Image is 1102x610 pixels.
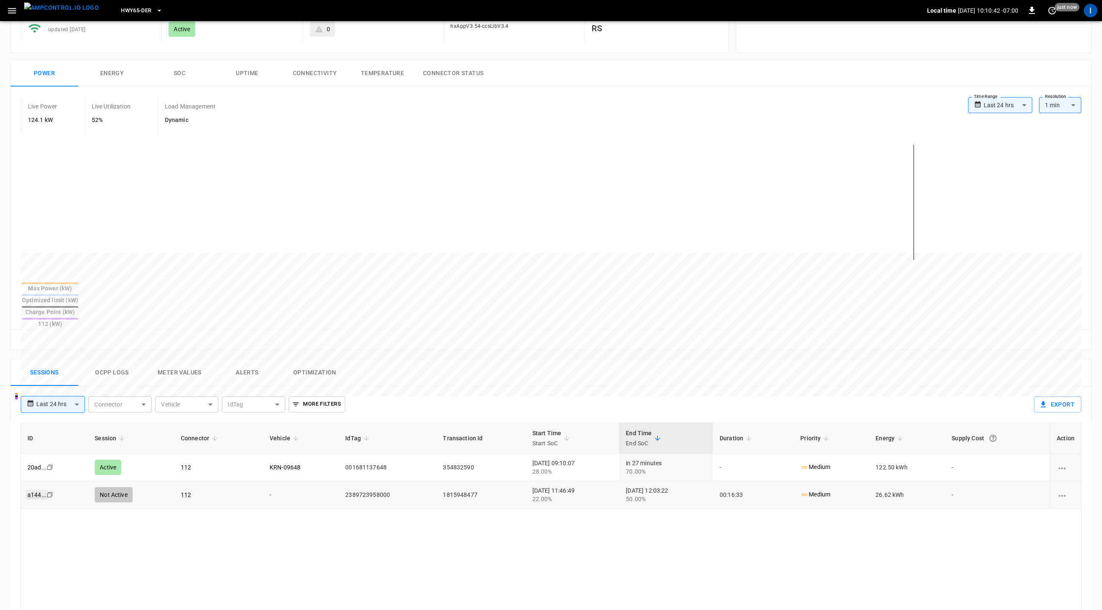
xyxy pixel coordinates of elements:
[281,60,349,87] button: Connectivity
[11,359,78,386] button: Sessions
[1045,93,1066,100] label: Resolution
[876,433,906,443] span: Energy
[974,93,998,100] label: Time Range
[181,433,220,443] span: Connector
[532,428,573,448] span: Start TimeStart SoC
[327,25,330,33] div: 0
[958,6,1018,15] p: [DATE] 10:10:42 -07:00
[270,433,301,443] span: Vehicle
[281,359,349,386] button: Optimization
[21,423,1081,509] table: sessions table
[121,6,151,16] span: HWY65-DER
[1057,491,1075,499] div: charging session options
[349,60,416,87] button: Temperature
[78,359,146,386] button: Ocpp logs
[92,116,131,125] h6: 52%
[146,60,213,87] button: SOC
[532,438,562,448] p: Start SoC
[21,423,88,454] th: ID
[720,433,754,443] span: Duration
[592,22,718,35] h6: RS
[146,359,213,386] button: Meter Values
[1045,4,1059,17] button: set refresh interval
[436,423,525,454] th: Transaction Id
[1050,423,1081,454] th: Action
[1084,4,1097,17] div: profile-icon
[165,102,215,111] p: Load Management
[800,433,832,443] span: Priority
[117,3,166,19] button: HWY65-DER
[952,431,1043,446] div: Supply Cost
[345,433,372,443] span: IdTag
[28,116,57,125] h6: 124.1 kW
[92,102,131,111] p: Live Utilization
[48,27,86,33] span: updated [DATE]
[78,60,146,87] button: Energy
[1039,97,1081,113] div: 1 min
[213,359,281,386] button: Alerts
[165,116,215,125] h6: Dynamic
[626,438,652,448] p: End SoC
[1055,3,1080,11] span: just now
[28,102,57,111] p: Live Power
[289,396,345,412] button: More Filters
[36,396,85,412] div: Last 24 hrs
[416,60,490,87] button: Connector Status
[24,3,99,13] img: ampcontrol.io logo
[95,433,127,443] span: Session
[1034,396,1081,412] button: Export
[1057,463,1075,472] div: charging session options
[532,428,562,448] div: Start Time
[450,23,508,29] span: hxAppV3.54-ccsLibV3.4
[984,97,1032,113] div: Last 24 hrs
[927,6,956,15] p: Local time
[626,428,663,448] span: End TimeEnd SoC
[626,428,652,448] div: End Time
[985,431,1001,446] button: The cost of your charging session based on your supply rates
[11,60,78,87] button: Power
[213,60,281,87] button: Uptime
[174,25,190,33] p: Active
